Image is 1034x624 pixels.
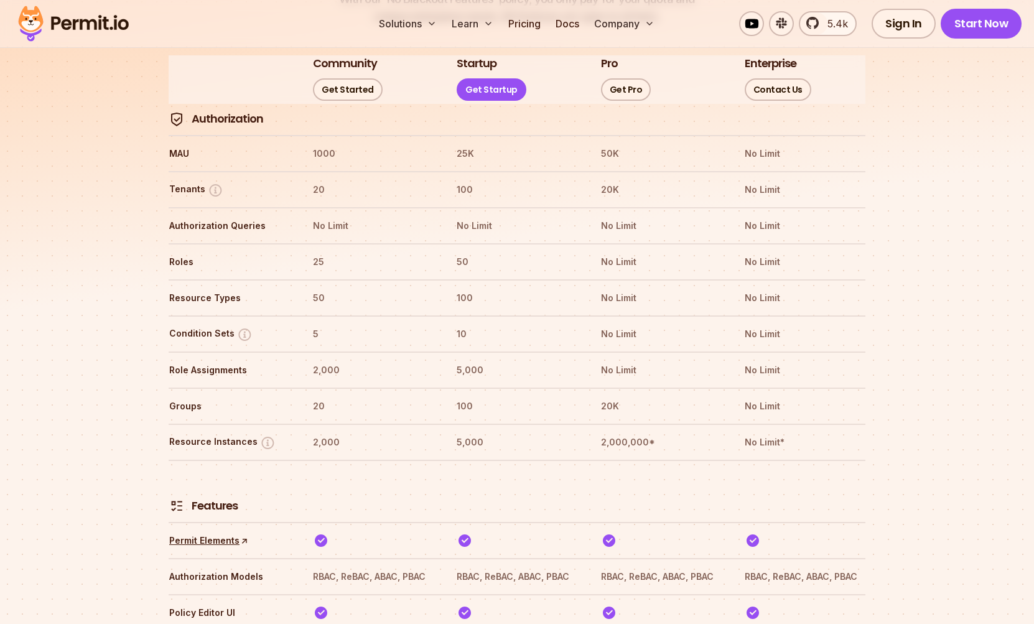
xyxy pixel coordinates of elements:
th: 100 [456,180,577,200]
th: Resource Types [169,288,290,308]
th: Authorization Models [169,567,290,587]
th: 5,000 [456,432,577,452]
a: Get Pro [601,78,651,101]
th: 25 [312,252,434,272]
th: Policy Editor UI [169,603,290,623]
button: Company [589,11,659,36]
th: No Limit [744,396,865,416]
img: Features [169,498,184,513]
th: RBAC, ReBAC, ABAC, PBAC [456,567,577,587]
th: 2,000,000* [600,432,722,452]
a: Contact Us [745,78,811,101]
th: No Limit* [744,432,865,452]
span: 5.4k [820,16,848,31]
span: ↑ [236,533,251,548]
th: 1000 [312,144,434,164]
a: Get Startup [457,78,526,101]
th: 100 [456,396,577,416]
th: MAU [169,144,290,164]
th: No Limit [600,216,722,236]
th: 20K [600,180,722,200]
th: 50 [312,288,434,308]
th: No Limit [744,180,865,200]
th: No Limit [600,360,722,380]
h3: Enterprise [745,56,796,72]
th: Authorization Queries [169,216,290,236]
th: No Limit [744,360,865,380]
img: Authorization [169,112,184,127]
a: Pricing [503,11,546,36]
button: Resource Instances [169,435,276,450]
th: 10 [456,324,577,344]
th: No Limit [744,216,865,236]
img: Permit logo [12,2,134,45]
th: No Limit [600,324,722,344]
th: No Limit [600,252,722,272]
th: Groups [169,396,290,416]
button: Tenants [169,182,223,198]
th: Role Assignments [169,360,290,380]
h4: Features [192,498,238,514]
th: 25K [456,144,577,164]
th: No Limit [600,288,722,308]
th: No Limit [744,252,865,272]
h3: Startup [457,56,496,72]
th: No Limit [744,288,865,308]
th: RBAC, ReBAC, ABAC, PBAC [600,567,722,587]
th: 2,000 [312,432,434,452]
th: No Limit [312,216,434,236]
th: 20 [312,180,434,200]
th: 2,000 [312,360,434,380]
button: Learn [447,11,498,36]
th: No Limit [744,144,865,164]
a: Start Now [941,9,1022,39]
th: 20K [600,396,722,416]
button: Condition Sets [169,327,253,342]
th: 50K [600,144,722,164]
button: Solutions [374,11,442,36]
th: No Limit [456,216,577,236]
a: Sign In [872,9,936,39]
th: 5 [312,324,434,344]
th: RBAC, ReBAC, ABAC, PBAC [744,567,865,587]
th: No Limit [744,324,865,344]
h3: Pro [601,56,618,72]
h3: Community [313,56,377,72]
th: 100 [456,288,577,308]
th: RBAC, ReBAC, ABAC, PBAC [312,567,434,587]
h4: Authorization [192,111,263,127]
a: Docs [551,11,584,36]
th: 5,000 [456,360,577,380]
a: Permit Elements↑ [169,534,248,547]
a: Get Started [313,78,383,101]
th: 50 [456,252,577,272]
th: Roles [169,252,290,272]
a: 5.4k [799,11,857,36]
th: 20 [312,396,434,416]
